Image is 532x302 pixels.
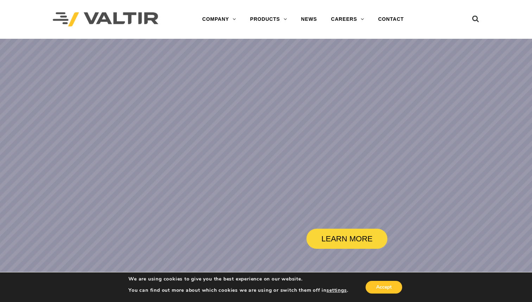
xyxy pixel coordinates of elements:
[324,12,371,26] a: CAREERS
[306,229,387,249] a: LEARN MORE
[371,12,411,26] a: CONTACT
[294,12,324,26] a: NEWS
[243,12,294,26] a: PRODUCTS
[195,12,243,26] a: COMPANY
[366,281,402,294] button: Accept
[327,287,347,294] button: settings
[53,12,158,27] img: Valtir
[128,287,348,294] p: You can find out more about which cookies we are using or switch them off in .
[128,276,348,282] p: We are using cookies to give you the best experience on our website.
